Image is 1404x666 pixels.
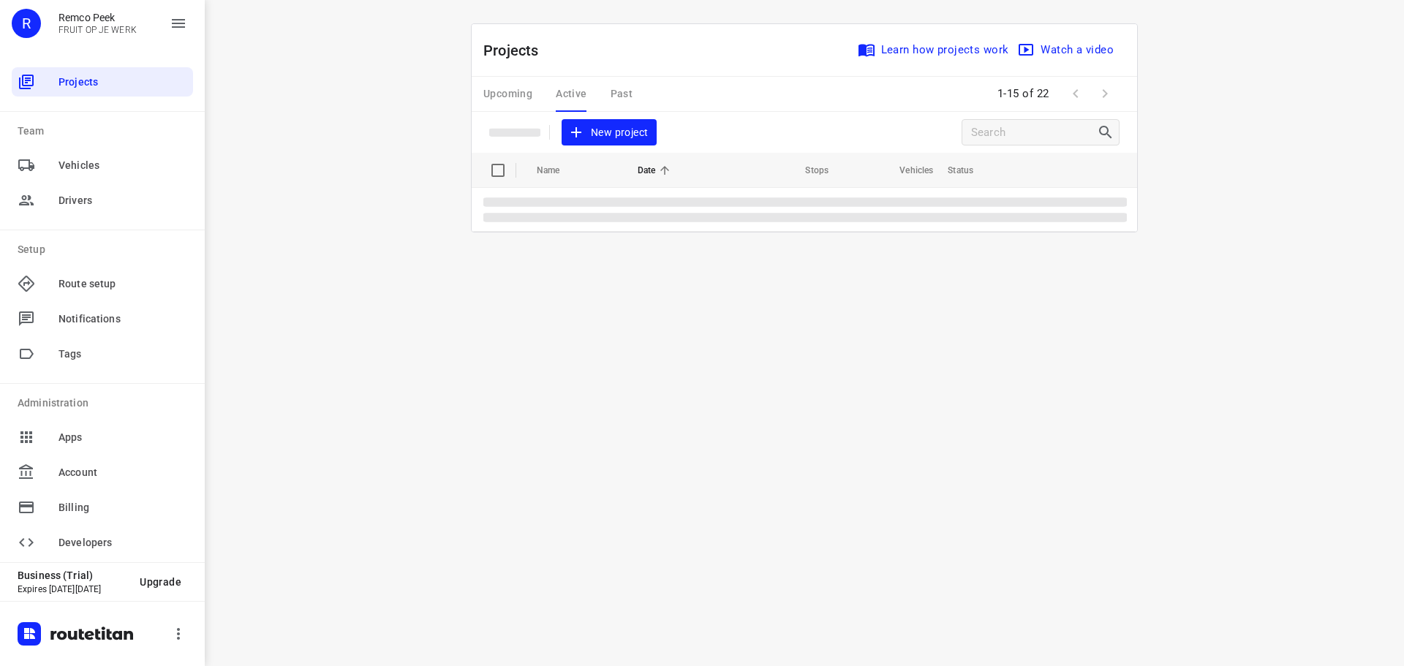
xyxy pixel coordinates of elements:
span: Drivers [58,193,187,208]
span: Tags [58,347,187,362]
div: Vehicles [12,151,193,180]
div: Account [12,458,193,487]
span: Vehicles [58,158,187,173]
div: Projects [12,67,193,97]
div: Developers [12,528,193,557]
span: Name [537,162,579,179]
span: Previous Page [1061,79,1090,108]
div: Search [1097,124,1119,141]
span: Stops [786,162,829,179]
span: Developers [58,535,187,550]
button: Upgrade [128,569,193,595]
p: Team [18,124,193,139]
span: Billing [58,500,187,515]
span: Next Page [1090,79,1120,108]
p: FRUIT OP JE WERK [58,25,137,35]
span: Notifications [58,311,187,327]
div: Tags [12,339,193,368]
p: Remco Peek [58,12,137,23]
div: Drivers [12,186,193,215]
span: Route setup [58,276,187,292]
span: Vehicles [880,162,933,179]
span: Apps [58,430,187,445]
button: New project [562,119,657,146]
div: Route setup [12,269,193,298]
span: New project [570,124,648,142]
p: Business (Trial) [18,569,128,581]
span: Status [948,162,992,179]
input: Search projects [971,121,1097,144]
span: Date [638,162,675,179]
div: Apps [12,423,193,452]
div: Billing [12,493,193,522]
p: Expires [DATE][DATE] [18,584,128,594]
div: R [12,9,41,38]
span: Upgrade [140,576,181,588]
p: Setup [18,242,193,257]
span: Projects [58,75,187,90]
span: Account [58,465,187,480]
p: Projects [483,39,551,61]
span: 1-15 of 22 [992,78,1055,110]
p: Administration [18,396,193,411]
div: Notifications [12,304,193,333]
